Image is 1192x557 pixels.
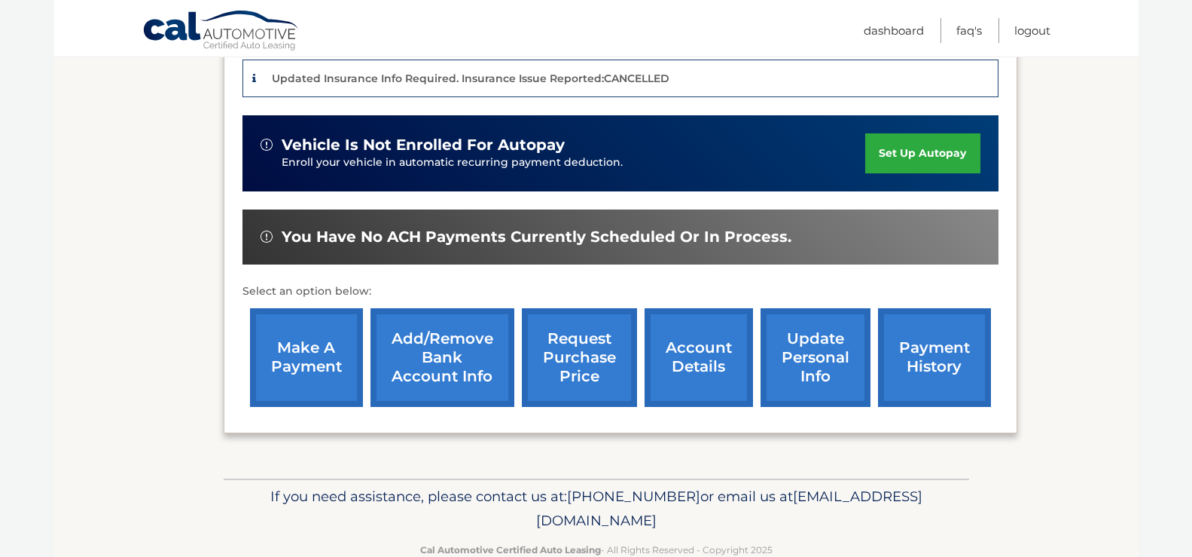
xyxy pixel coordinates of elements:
[370,308,514,407] a: Add/Remove bank account info
[250,308,363,407] a: make a payment
[420,544,601,555] strong: Cal Automotive Certified Auto Leasing
[282,155,866,171] p: Enroll your vehicle in automatic recurring payment deduction.
[956,18,982,43] a: FAQ's
[1014,18,1050,43] a: Logout
[261,139,273,151] img: alert-white.svg
[878,308,991,407] a: payment history
[282,136,565,155] span: vehicle is not enrolled for autopay
[865,133,980,173] a: set up autopay
[282,228,791,246] span: You have no ACH payments currently scheduled or in process.
[761,308,870,407] a: update personal info
[272,72,669,85] p: Updated Insurance Info Required. Insurance Issue Reported:CANCELLED
[142,10,300,54] a: Cal Automotive
[567,488,700,505] span: [PHONE_NUMBER]
[242,283,998,301] p: Select an option below:
[233,485,959,533] p: If you need assistance, please contact us at: or email us at
[864,18,924,43] a: Dashboard
[522,308,637,407] a: request purchase price
[645,308,753,407] a: account details
[261,231,273,243] img: alert-white.svg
